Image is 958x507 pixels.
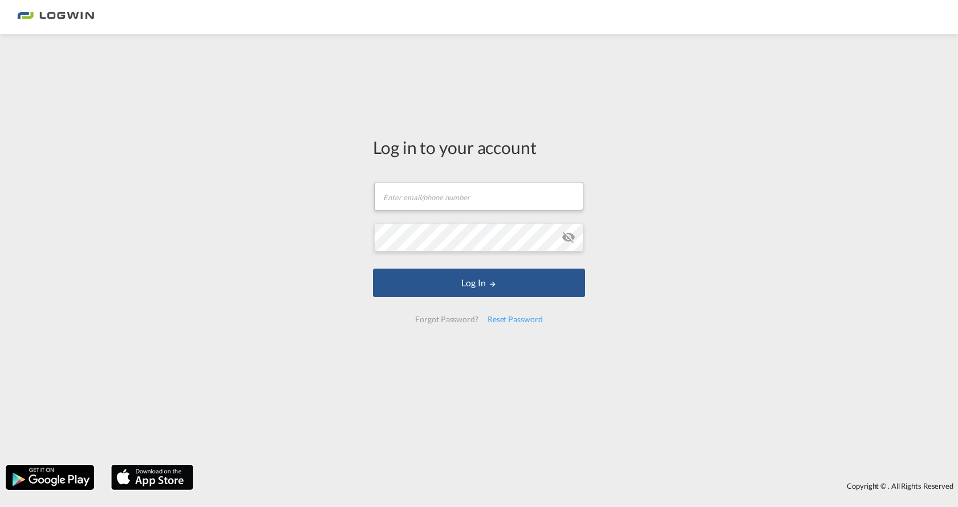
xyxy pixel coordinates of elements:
[373,135,585,159] div: Log in to your account
[374,182,583,210] input: Enter email/phone number
[373,269,585,297] button: LOGIN
[110,464,194,491] img: apple.png
[562,230,575,244] md-icon: icon-eye-off
[17,5,94,30] img: 2761ae10d95411efa20a1f5e0282d2d7.png
[5,464,95,491] img: google.png
[199,476,958,496] div: Copyright © . All Rights Reserved
[483,309,547,330] div: Reset Password
[411,309,482,330] div: Forgot Password?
